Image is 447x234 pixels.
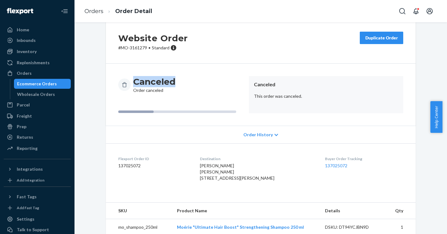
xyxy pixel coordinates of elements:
th: Product Name [172,203,320,219]
button: Duplicate Order [360,32,403,44]
a: Parcel [4,100,71,110]
a: Inventory [4,47,71,56]
a: Wholesale Orders [14,89,71,99]
a: Reporting [4,143,71,153]
div: Parcel [17,102,30,108]
h3: Canceled [133,76,175,87]
dt: Destination [200,156,315,161]
span: [PERSON_NAME] [PERSON_NAME] [STREET_ADDRESS][PERSON_NAME] [200,163,274,181]
header: Canceled [254,81,398,88]
button: Open account menu [423,5,436,17]
span: Order History [243,132,273,138]
div: DSKU: DT94YCJBN9D [325,224,383,230]
a: Settings [4,214,71,224]
div: Prep [17,124,26,130]
div: Freight [17,113,32,119]
div: Duplicate Order [365,35,398,41]
div: Home [17,27,29,33]
div: Fast Tags [17,194,37,200]
th: Details [320,203,388,219]
button: Help Center [430,101,442,133]
ol: breadcrumbs [79,2,157,20]
div: Orders [17,70,32,76]
th: SKU [106,203,172,219]
a: Returns [4,132,71,142]
div: Add Integration [17,178,44,183]
a: Orders [84,8,103,15]
div: Add Fast Tag [17,205,39,210]
dt: Flexport Order ID [118,156,190,161]
th: Qty [388,203,416,219]
button: Integrations [4,164,71,174]
a: 137025072 [325,163,347,168]
div: Ecommerce Orders [17,81,57,87]
div: Reporting [17,145,38,151]
dd: 137025072 [118,163,190,169]
div: Wholesale Orders [17,91,55,97]
div: Integrations [17,166,43,172]
img: Flexport logo [7,8,33,14]
button: Fast Tags [4,192,71,202]
span: Standard [152,45,169,50]
a: Order Detail [115,8,152,15]
a: Moérie "Ultimate Hair Boost" Strengthening Shampoo 250 ml [177,224,304,230]
a: Inbounds [4,35,71,45]
a: Add Fast Tag [4,204,71,212]
button: Open notifications [410,5,422,17]
div: Order canceled [133,76,175,93]
div: Inbounds [17,37,36,43]
div: Settings [17,216,34,222]
p: This order was canceled. [254,93,398,99]
a: Prep [4,122,71,132]
button: Close Navigation [58,5,71,17]
div: Inventory [17,48,37,55]
h2: Website Order [118,32,188,45]
a: Orders [4,68,71,78]
a: Ecommerce Orders [14,79,71,89]
div: Replenishments [17,60,50,66]
div: Returns [17,134,33,140]
div: Talk to Support [17,227,49,233]
a: Replenishments [4,58,71,68]
p: # MO-3161279 [118,45,188,51]
button: Open Search Box [396,5,409,17]
a: Add Integration [4,177,71,184]
a: Freight [4,111,71,121]
dt: Buyer Order Tracking [325,156,403,161]
span: • [148,45,151,50]
a: Home [4,25,71,35]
